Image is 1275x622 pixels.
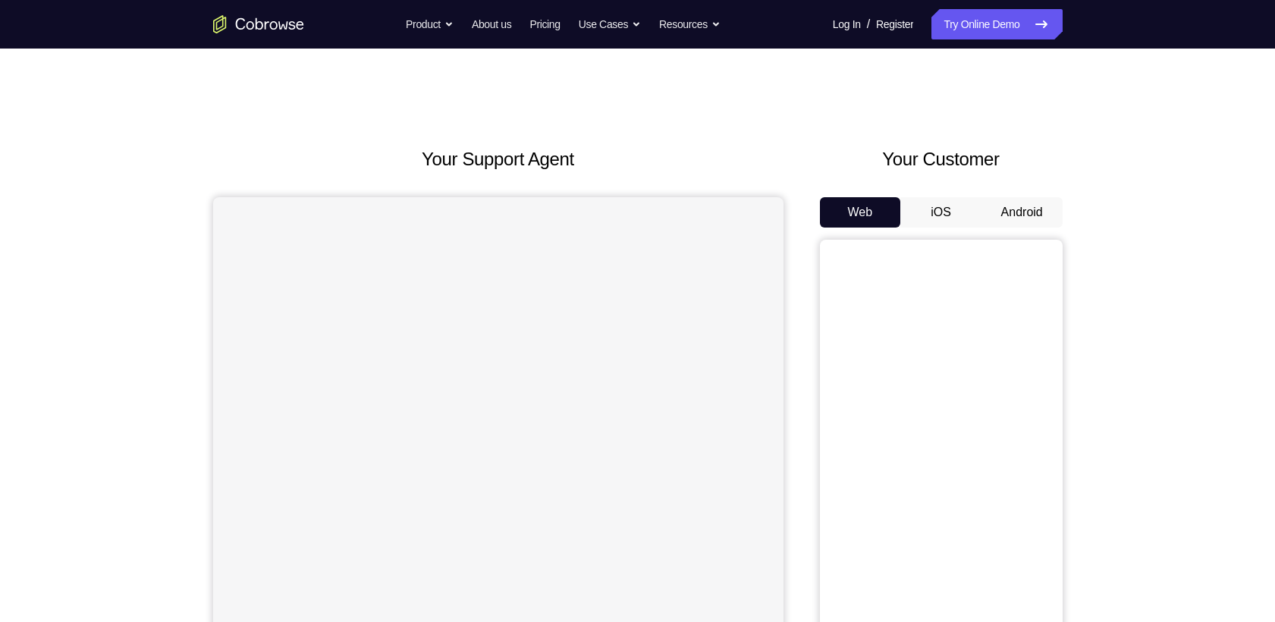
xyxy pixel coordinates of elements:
a: Register [876,9,913,39]
a: Log In [833,9,861,39]
span: / [867,15,870,33]
button: Product [406,9,454,39]
button: Resources [659,9,721,39]
button: Web [820,197,901,228]
h2: Your Support Agent [213,146,784,173]
a: About us [472,9,511,39]
button: Android [981,197,1063,228]
a: Go to the home page [213,15,304,33]
a: Try Online Demo [931,9,1062,39]
a: Pricing [529,9,560,39]
button: Use Cases [579,9,641,39]
h2: Your Customer [820,146,1063,173]
button: iOS [900,197,981,228]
